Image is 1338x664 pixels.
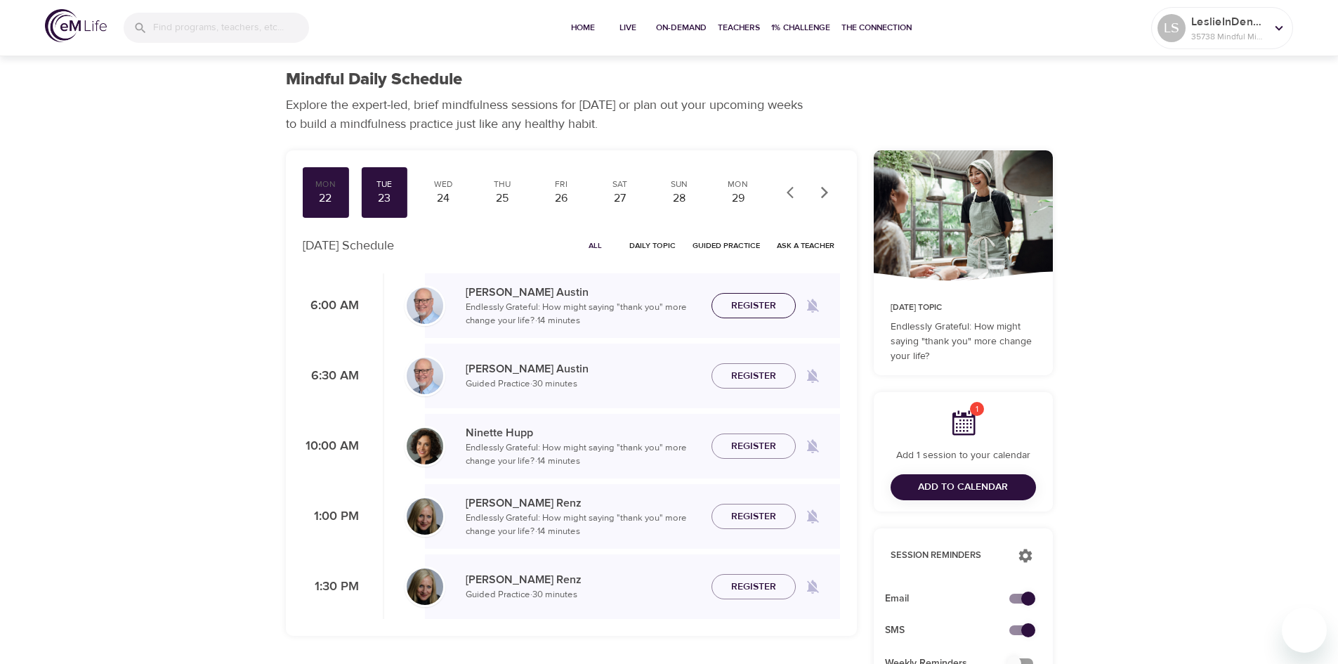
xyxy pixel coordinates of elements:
[466,571,700,588] p: [PERSON_NAME] Renz
[796,289,829,323] span: Remind me when a class goes live every Tuesday at 6:00 AM
[544,178,579,190] div: Fri
[711,434,796,460] button: Register
[731,367,776,385] span: Register
[407,498,443,535] img: Diane_Renz-min.jpg
[286,70,462,90] h1: Mindful Daily Schedule
[426,178,461,190] div: Wed
[566,20,600,35] span: Home
[466,495,700,512] p: [PERSON_NAME] Renz
[711,504,796,530] button: Register
[970,402,984,416] span: 1
[407,358,443,394] img: Jim_Austin_Headshot_min.jpg
[466,441,700,469] p: Endlessly Grateful: How might saying "thank you" more change your life? · 14 minutes
[731,508,776,526] span: Register
[662,190,697,207] div: 28
[721,178,756,190] div: Mon
[711,574,796,600] button: Register
[796,429,829,463] span: Remind me when a class goes live every Tuesday at 10:00 AM
[731,297,776,315] span: Register
[367,178,402,190] div: Tue
[885,623,1019,638] span: SMS
[1191,13,1266,30] p: LeslieInDenver
[303,578,359,597] p: 1:30 PM
[718,20,760,35] span: Teachers
[1157,14,1186,42] div: LS
[367,190,402,207] div: 23
[629,239,676,252] span: Daily Topic
[303,236,394,255] p: [DATE] Schedule
[796,359,829,393] span: Remind me when a class goes live every Tuesday at 6:30 AM
[918,479,1008,496] span: Add to Calendar
[485,178,520,190] div: Thu
[407,428,443,464] img: Ninette_Hupp-min.jpg
[611,20,645,35] span: Live
[796,570,829,604] span: Remind me when a class goes live every Tuesday at 1:30 PM
[771,235,840,256] button: Ask a Teacher
[407,287,443,324] img: Jim_Austin_Headshot_min.jpg
[731,578,776,596] span: Register
[721,190,756,207] div: 29
[286,96,813,134] p: Explore the expert-led, brief mindfulness sessions for [DATE] or plan out your upcoming weeks to ...
[579,239,612,252] span: All
[891,448,1036,463] p: Add 1 session to your calendar
[885,592,1019,606] span: Email
[308,178,343,190] div: Mon
[544,190,579,207] div: 26
[407,568,443,605] img: Diane_Renz-min.jpg
[662,178,697,190] div: Sun
[771,20,830,35] span: 1% Challenge
[624,235,681,256] button: Daily Topic
[1191,30,1266,43] p: 35738 Mindful Minutes
[796,500,829,533] span: Remind me when a class goes live every Tuesday at 1:00 PM
[693,239,760,252] span: Guided Practice
[841,20,912,35] span: The Connection
[485,190,520,207] div: 25
[466,284,700,301] p: [PERSON_NAME] Austin
[426,190,461,207] div: 24
[687,235,766,256] button: Guided Practice
[711,363,796,389] button: Register
[466,424,700,441] p: Ninette Hupp
[603,190,638,207] div: 27
[466,360,700,377] p: [PERSON_NAME] Austin
[1282,608,1327,653] iframe: Button to launch messaging window
[891,320,1036,364] p: Endlessly Grateful: How might saying "thank you" more change your life?
[656,20,707,35] span: On-Demand
[466,512,700,539] p: Endlessly Grateful: How might saying "thank you" more change your life? · 14 minutes
[711,293,796,319] button: Register
[603,178,638,190] div: Sat
[891,549,1004,563] p: Session Reminders
[466,588,700,602] p: Guided Practice · 30 minutes
[891,474,1036,500] button: Add to Calendar
[466,377,700,391] p: Guided Practice · 30 minutes
[45,9,107,42] img: logo
[303,297,359,315] p: 6:00 AM
[891,301,1036,314] p: [DATE] Topic
[777,239,834,252] span: Ask a Teacher
[731,438,776,455] span: Register
[153,13,309,43] input: Find programs, teachers, etc...
[308,190,343,207] div: 22
[573,235,618,256] button: All
[303,507,359,526] p: 1:00 PM
[466,301,700,328] p: Endlessly Grateful: How might saying "thank you" more change your life? · 14 minutes
[303,367,359,386] p: 6:30 AM
[303,437,359,456] p: 10:00 AM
